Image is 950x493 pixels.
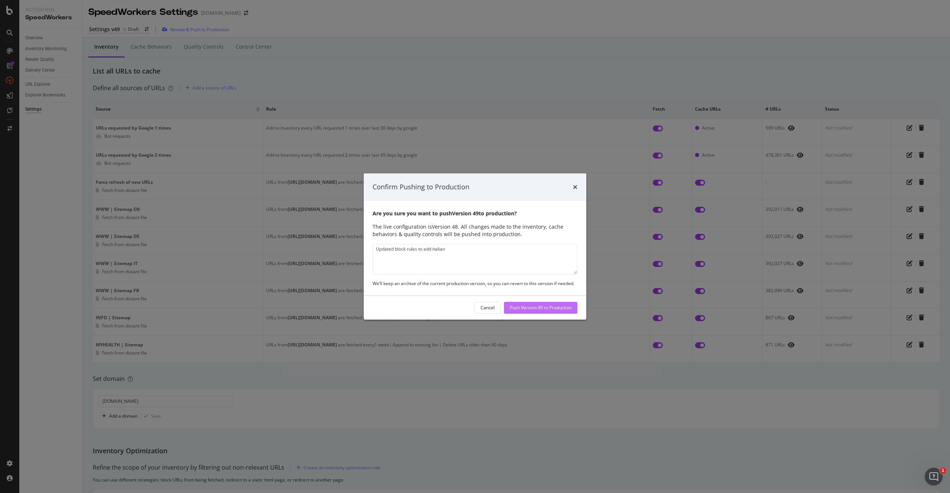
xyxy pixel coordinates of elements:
[364,173,586,320] div: modal
[373,223,577,238] div: The live configuration is Version 48 . All changes made to the inventory, cache behaviors & quali...
[504,302,577,314] button: Push Version 49 to Production
[373,244,577,274] textarea: Updated block rules to add italian
[940,468,946,474] span: 1
[373,210,517,217] b: Are you sure you want to push Version 49 to production?
[925,468,943,486] iframe: Intercom live chat
[373,182,469,192] div: Confirm Pushing to Production
[510,304,571,311] div: Push Version 49 to Production
[373,280,577,287] div: We’ll keep an archive of the current production version, so you can revert to this version if nee...
[481,304,495,311] div: Cancel
[573,182,577,192] div: times
[474,302,501,314] button: Cancel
